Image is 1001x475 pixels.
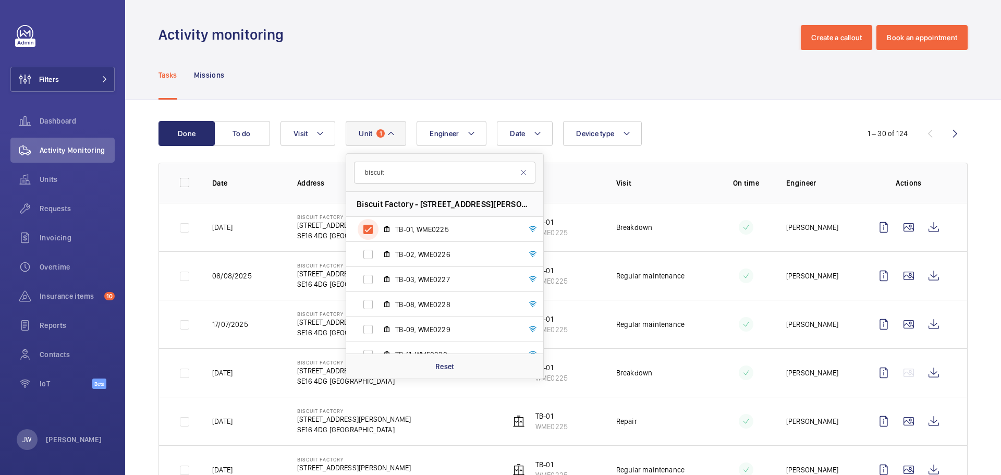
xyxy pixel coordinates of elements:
p: [PERSON_NAME] [786,319,838,330]
button: Device type [563,121,642,146]
p: Regular maintenance [616,271,685,281]
p: JW [22,434,31,445]
button: Done [158,121,215,146]
button: To do [214,121,270,146]
p: [STREET_ADDRESS][PERSON_NAME] [297,317,411,327]
span: Visit [294,129,308,138]
span: TB-09, WME0229 [395,324,516,335]
button: Filters [10,67,115,92]
p: SE16 4DG [GEOGRAPHIC_DATA] [297,424,411,435]
button: Unit1 [346,121,406,146]
p: [PERSON_NAME] [46,434,102,445]
p: WME0225 [535,324,568,335]
p: On time [723,178,770,188]
span: TB-08, WME0228 [395,299,516,310]
span: Requests [40,203,115,214]
input: Search by unit or address [354,162,535,184]
p: Biscuit Factory [297,311,411,317]
p: Biscuit Factory [297,214,411,220]
p: SE16 4DG [GEOGRAPHIC_DATA] [297,327,411,338]
p: Unit [510,178,600,188]
p: 17/07/2025 [212,319,248,330]
p: [PERSON_NAME] [786,416,838,427]
p: [PERSON_NAME] [786,222,838,233]
button: Book an appointment [876,25,968,50]
span: Insurance items [40,291,100,301]
p: SE16 4DG [GEOGRAPHIC_DATA] [297,279,411,289]
p: Repair [616,416,637,427]
p: Regular maintenance [616,465,685,475]
div: 1 – 30 of 124 [868,128,908,139]
span: Filters [39,74,59,84]
span: Date [510,129,525,138]
p: Regular maintenance [616,319,685,330]
span: TB-02, WME0226 [395,249,516,260]
span: Biscuit Factory - [STREET_ADDRESS][PERSON_NAME] [357,199,533,210]
p: Breakdown [616,368,653,378]
p: SE16 4DG [GEOGRAPHIC_DATA] [297,376,411,386]
p: Tasks [158,70,177,80]
button: Create a callout [801,25,872,50]
span: TB-03, WME0227 [395,274,516,285]
span: Units [40,174,115,185]
span: Device type [576,129,614,138]
p: Biscuit Factory [297,456,411,462]
p: SE16 4DG [GEOGRAPHIC_DATA] [297,230,411,241]
p: WME0225 [535,373,568,383]
p: TB-01 [535,459,568,470]
p: Biscuit Factory [297,262,411,269]
p: [STREET_ADDRESS][PERSON_NAME] [297,366,411,376]
p: Actions [871,178,946,188]
span: Beta [92,379,106,389]
p: [PERSON_NAME] [786,368,838,378]
p: Address [297,178,493,188]
span: TB-01, WME0225 [395,224,516,235]
p: Reset [435,361,455,372]
p: [DATE] [212,222,233,233]
p: [PERSON_NAME] [786,271,838,281]
p: [STREET_ADDRESS][PERSON_NAME] [297,462,411,473]
p: TB-01 [535,217,568,227]
p: TB-01 [535,362,568,373]
p: Engineer [786,178,854,188]
button: Date [497,121,553,146]
p: Visit [616,178,706,188]
p: [PERSON_NAME] [786,465,838,475]
p: Biscuit Factory [297,359,411,366]
p: WME0225 [535,421,568,432]
span: Unit [359,129,372,138]
span: 1 [376,129,385,138]
button: Visit [280,121,335,146]
p: WME0225 [535,227,568,238]
p: [DATE] [212,368,233,378]
span: Contacts [40,349,115,360]
p: 08/08/2025 [212,271,252,281]
p: TB-01 [535,411,568,421]
img: elevator.svg [512,415,525,428]
p: TB-01 [535,265,568,276]
span: IoT [40,379,92,389]
p: [STREET_ADDRESS][PERSON_NAME] [297,220,411,230]
span: TB-11, WME0230 [395,349,516,360]
p: Date [212,178,280,188]
p: [STREET_ADDRESS][PERSON_NAME] [297,269,411,279]
button: Engineer [417,121,486,146]
h1: Activity monitoring [158,25,290,44]
p: [DATE] [212,465,233,475]
p: TB-01 [535,314,568,324]
p: WME0225 [535,276,568,286]
p: [STREET_ADDRESS][PERSON_NAME] [297,414,411,424]
p: Missions [194,70,225,80]
p: [DATE] [212,416,233,427]
span: Dashboard [40,116,115,126]
span: Engineer [430,129,459,138]
p: Breakdown [616,222,653,233]
span: Invoicing [40,233,115,243]
span: Reports [40,320,115,331]
p: Biscuit Factory [297,408,411,414]
span: Overtime [40,262,115,272]
span: Activity Monitoring [40,145,115,155]
span: 10 [104,292,115,300]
